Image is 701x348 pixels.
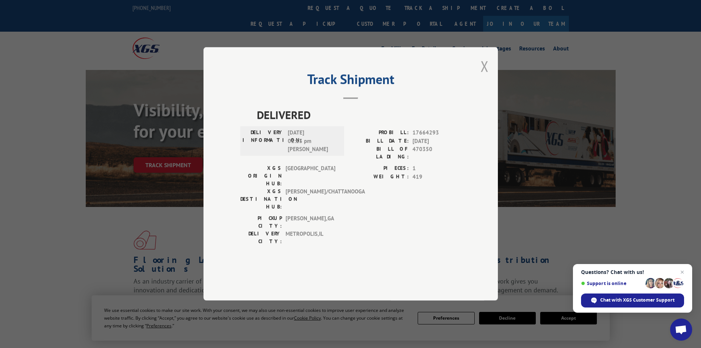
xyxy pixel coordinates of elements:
[240,215,282,230] label: PICKUP CITY:
[581,269,684,275] span: Questions? Chat with us!
[351,129,409,137] label: PROBILL:
[240,74,461,88] h2: Track Shipment
[240,188,282,211] label: XGS DESTINATION HUB:
[288,129,337,154] span: [DATE] 01:13 pm [PERSON_NAME]
[351,137,409,145] label: BILL DATE:
[351,145,409,161] label: BILL OF LADING:
[351,173,409,181] label: WEIGHT:
[286,230,335,246] span: METROPOLIS , IL
[678,268,687,277] span: Close chat
[413,165,461,173] span: 1
[242,129,284,154] label: DELIVERY INFORMATION:
[600,297,675,303] span: Chat with XGS Customer Support
[413,137,461,145] span: [DATE]
[257,107,461,123] span: DELIVERED
[240,165,282,188] label: XGS ORIGIN HUB:
[351,165,409,173] label: PIECES:
[581,281,643,286] span: Support is online
[286,215,335,230] span: [PERSON_NAME] , GA
[240,230,282,246] label: DELIVERY CITY:
[670,319,692,341] div: Open chat
[286,188,335,211] span: [PERSON_NAME]/CHATTANOOGA
[481,56,489,76] button: Close modal
[413,145,461,161] span: 470350
[413,129,461,137] span: 17664293
[413,173,461,181] span: 419
[581,293,684,307] div: Chat with XGS Customer Support
[286,165,335,188] span: [GEOGRAPHIC_DATA]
